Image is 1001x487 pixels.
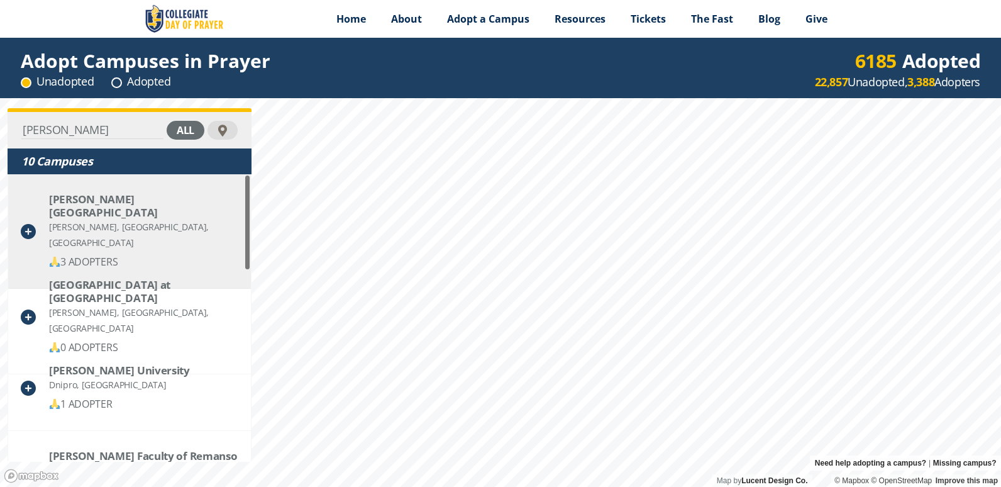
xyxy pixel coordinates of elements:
[49,340,238,355] div: 0 ADOPTERS
[379,3,434,35] a: About
[712,474,812,487] div: Map by
[50,399,60,409] img: 🙏
[49,364,190,377] div: Alfred Nobel University
[324,3,379,35] a: Home
[691,12,733,26] span: The Fast
[834,476,869,485] a: Mapbox
[49,219,238,250] div: [PERSON_NAME], [GEOGRAPHIC_DATA], [GEOGRAPHIC_DATA]
[49,449,237,462] div: Alfredo Nasser Faculty of Remanso
[855,53,981,69] div: Adopted
[758,12,780,26] span: Blog
[49,254,238,270] div: 3 ADOPTERS
[815,74,980,90] div: Unadopted, Adopters
[49,278,238,305] div: SUNY College of Technology at Alfred
[111,74,170,89] div: Adopted
[555,12,606,26] span: Resources
[50,257,60,267] img: 🙏
[933,456,997,471] a: Missing campus?
[21,154,238,169] div: 10 Campuses
[21,74,94,89] div: Unadopted
[805,12,827,26] span: Give
[49,305,238,336] div: [PERSON_NAME], [GEOGRAPHIC_DATA], [GEOGRAPHIC_DATA]
[49,396,190,412] div: 1 ADOPTER
[4,469,59,483] a: Mapbox logo
[447,12,529,26] span: Adopt a Campus
[336,12,366,26] span: Home
[21,121,163,139] input: Find Your Campus
[810,456,1001,471] div: |
[434,3,542,35] a: Adopt a Campus
[907,74,934,89] strong: 3,388
[49,377,190,393] div: Dnipro, [GEOGRAPHIC_DATA]
[50,342,60,352] img: 🙏
[746,3,793,35] a: Blog
[815,74,848,89] strong: 22,857
[871,476,932,485] a: OpenStreetMap
[167,121,204,140] div: all
[678,3,746,35] a: The Fast
[855,53,897,69] div: 6185
[391,12,422,26] span: About
[21,53,270,69] div: Adopt Campuses in Prayer
[741,476,807,485] a: Lucent Design Co.
[49,193,238,219] div: Alfred University
[793,3,840,35] a: Give
[631,12,666,26] span: Tickets
[936,476,998,485] a: Improve this map
[542,3,618,35] a: Resources
[618,3,678,35] a: Tickets
[815,456,926,471] a: Need help adopting a campus?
